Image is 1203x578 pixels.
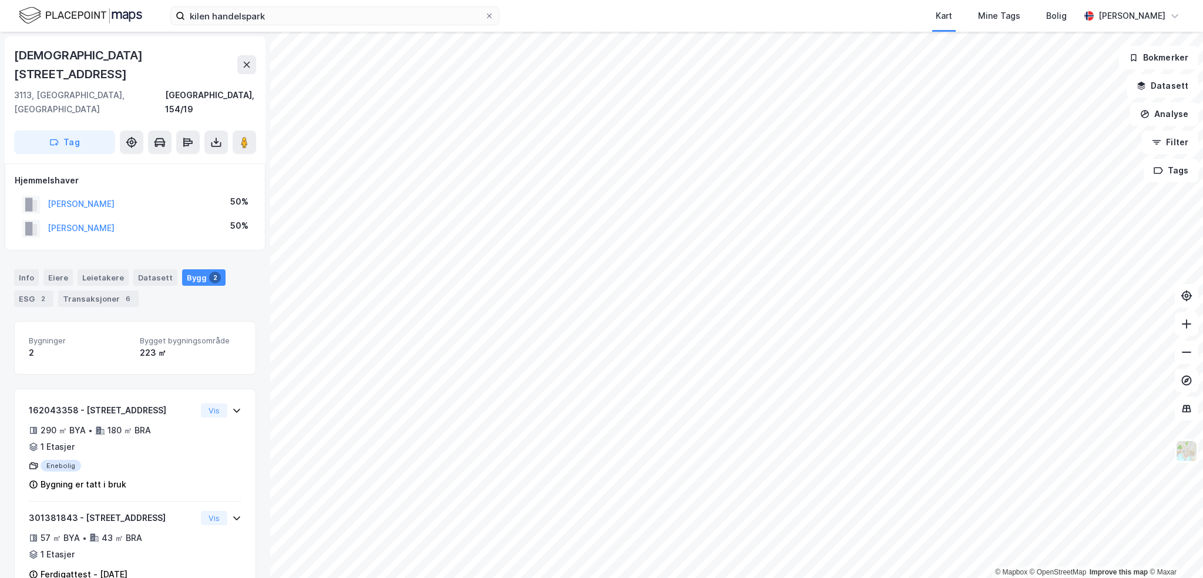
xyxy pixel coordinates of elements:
div: • [88,426,93,435]
iframe: Chat Widget [1144,522,1203,578]
div: 50% [230,219,248,233]
a: OpenStreetMap [1030,568,1087,576]
div: Leietakere [78,269,129,286]
button: Vis [201,403,227,417]
div: Eiere [43,269,73,286]
div: 6 [122,293,134,305]
div: 57 ㎡ BYA [41,531,80,545]
button: Filter [1142,131,1198,154]
a: Mapbox [995,568,1027,576]
button: Datasett [1127,74,1198,98]
div: 43 ㎡ BRA [102,531,142,545]
button: Tag [14,131,115,154]
div: ESG [14,290,53,307]
div: Transaksjoner [58,290,139,307]
div: Datasett [133,269,177,286]
button: Tags [1144,159,1198,182]
img: Z [1175,440,1198,462]
div: Info [14,269,39,286]
div: 50% [230,195,248,209]
div: 1 Etasjer [41,547,75,562]
button: Analyse [1130,102,1198,126]
div: 2 [29,346,130,360]
div: 180 ㎡ BRA [107,423,151,437]
div: 2 [37,293,49,305]
span: Bygninger [29,336,130,346]
a: Improve this map [1090,568,1148,576]
div: 162043358 - [STREET_ADDRESS] [29,403,196,417]
input: Søk på adresse, matrikkel, gårdeiere, leietakere eller personer [185,7,485,25]
div: 301381843 - [STREET_ADDRESS] [29,511,196,525]
div: Bygg [182,269,226,286]
div: 3113, [GEOGRAPHIC_DATA], [GEOGRAPHIC_DATA] [14,88,165,116]
div: [DEMOGRAPHIC_DATA][STREET_ADDRESS] [14,46,237,83]
div: [PERSON_NAME] [1098,9,1165,23]
div: Bolig [1046,9,1067,23]
div: Bygning er tatt i bruk [41,477,126,492]
img: logo.f888ab2527a4732fd821a326f86c7f29.svg [19,5,142,26]
div: 290 ㎡ BYA [41,423,86,437]
div: Kontrollprogram for chat [1144,522,1203,578]
button: Vis [201,511,227,525]
button: Bokmerker [1119,46,1198,69]
div: [GEOGRAPHIC_DATA], 154/19 [165,88,256,116]
div: Hjemmelshaver [15,173,256,188]
div: 223 ㎡ [140,346,241,360]
div: 2 [209,272,221,283]
div: 1 Etasjer [41,440,75,454]
div: • [82,533,87,543]
span: Bygget bygningsområde [140,336,241,346]
div: Kart [936,9,952,23]
div: Mine Tags [978,9,1020,23]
